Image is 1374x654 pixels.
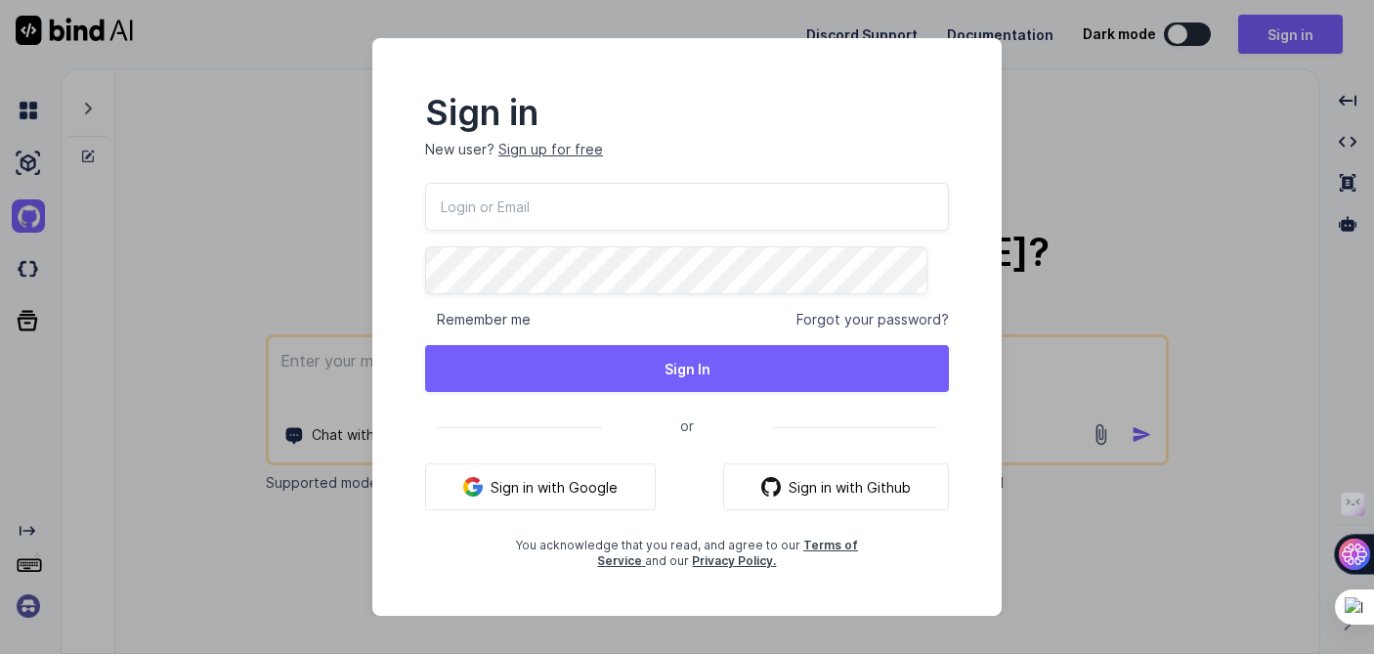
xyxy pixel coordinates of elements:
div: You acknowledge that you read, and agree to our and our [512,526,861,569]
a: Privacy Policy. [692,553,776,568]
img: github [761,477,781,497]
h2: Sign in [425,97,949,128]
a: Terms of Service [597,538,858,568]
p: New user? [425,140,949,183]
button: Sign in with Github [723,463,949,510]
button: Sign In [425,345,949,392]
img: google [463,477,483,497]
span: or [602,402,772,450]
button: Sign in with Google [425,463,656,510]
span: Remember me [425,310,531,329]
input: Login or Email [425,183,949,231]
div: Sign up for free [498,140,603,159]
span: Forgot your password? [796,310,949,329]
